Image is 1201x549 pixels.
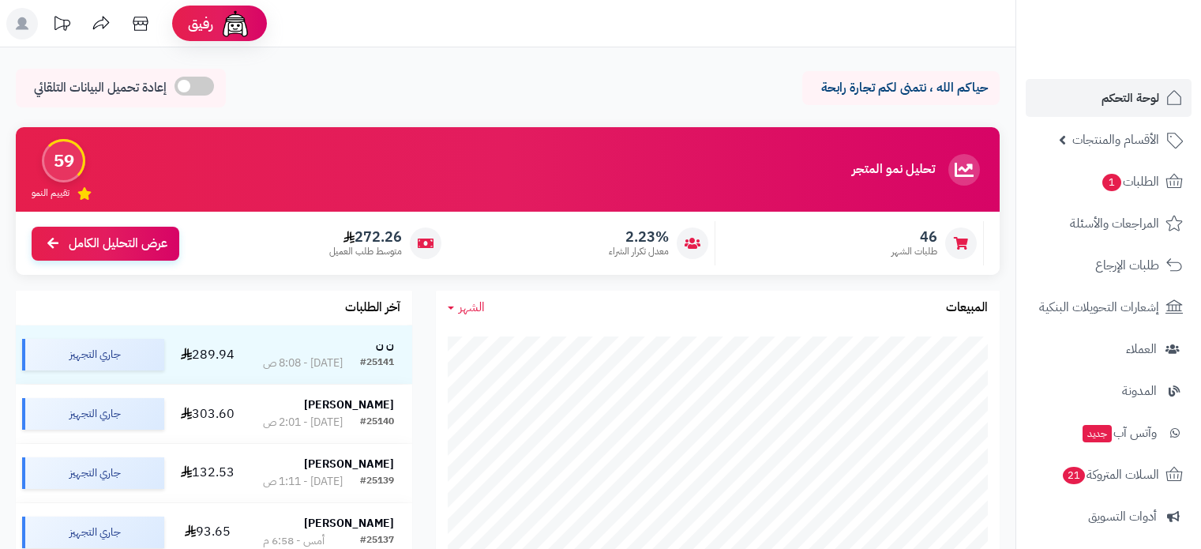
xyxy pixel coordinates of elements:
strong: [PERSON_NAME] [304,456,394,472]
span: 46 [891,228,937,246]
div: #25140 [360,415,394,431]
span: الشهر [459,298,485,317]
a: عرض التحليل الكامل [32,227,179,261]
img: ai-face.png [220,8,251,39]
span: طلبات الشهر [891,245,937,258]
div: جاري التجهيز [22,398,164,430]
span: طلبات الإرجاع [1095,254,1159,276]
a: المراجعات والأسئلة [1026,205,1192,243]
span: وآتس آب [1081,422,1157,444]
a: المدونة [1026,372,1192,410]
div: [DATE] - 8:08 ص [263,355,343,371]
span: معدل تكرار الشراء [609,245,669,258]
div: [DATE] - 2:01 ص [263,415,343,431]
div: #25137 [360,533,394,549]
span: إشعارات التحويلات البنكية [1039,296,1159,318]
div: [DATE] - 1:11 ص [263,474,343,490]
span: 1 [1102,174,1121,191]
span: أدوات التسويق [1088,506,1157,528]
a: السلات المتروكة21 [1026,456,1192,494]
img: logo-2.png [1094,42,1186,75]
h3: آخر الطلبات [345,301,400,315]
span: تقييم النمو [32,186,69,200]
div: #25139 [360,474,394,490]
span: متوسط طلب العميل [329,245,402,258]
span: السلات المتروكة [1061,464,1159,486]
td: 303.60 [171,385,245,443]
span: 2.23% [609,228,669,246]
span: المدونة [1122,380,1157,402]
div: جاري التجهيز [22,457,164,489]
span: 21 [1063,467,1085,484]
strong: [PERSON_NAME] [304,515,394,532]
strong: ن ن [376,337,394,354]
a: تحديثات المنصة [42,8,81,43]
div: أمس - 6:58 م [263,533,325,549]
span: 272.26 [329,228,402,246]
a: إشعارات التحويلات البنكية [1026,288,1192,326]
p: حياكم الله ، نتمنى لكم تجارة رابحة [814,79,988,97]
strong: [PERSON_NAME] [304,397,394,413]
span: المراجعات والأسئلة [1070,212,1159,235]
span: عرض التحليل الكامل [69,235,167,253]
span: الطلبات [1101,171,1159,193]
div: جاري التجهيز [22,339,164,370]
span: العملاء [1126,338,1157,360]
a: العملاء [1026,330,1192,368]
a: الشهر [448,299,485,317]
span: الأقسام والمنتجات [1072,129,1159,151]
div: جاري التجهيز [22,517,164,548]
h3: المبيعات [946,301,988,315]
td: 132.53 [171,444,245,502]
h3: تحليل نمو المتجر [852,163,935,177]
a: طلبات الإرجاع [1026,246,1192,284]
span: رفيق [188,14,213,33]
a: لوحة التحكم [1026,79,1192,117]
span: إعادة تحميل البيانات التلقائي [34,79,167,97]
a: أدوات التسويق [1026,498,1192,536]
a: الطلبات1 [1026,163,1192,201]
td: 289.94 [171,325,245,384]
span: جديد [1083,425,1112,442]
div: #25141 [360,355,394,371]
span: لوحة التحكم [1102,87,1159,109]
a: وآتس آبجديد [1026,414,1192,452]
